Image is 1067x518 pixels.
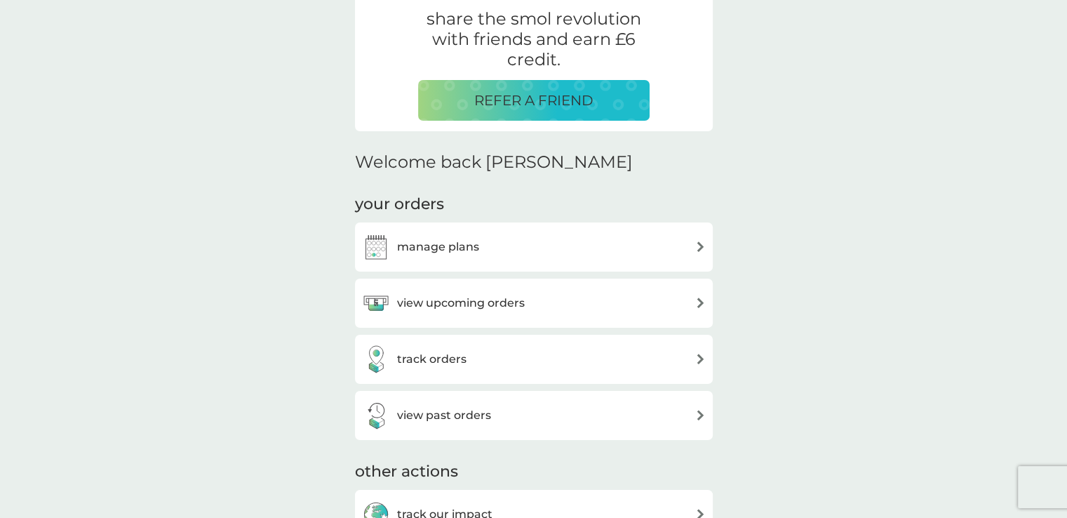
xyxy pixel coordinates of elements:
p: REFER A FRIEND [474,89,593,112]
h3: view upcoming orders [397,294,525,312]
h3: other actions [355,461,458,483]
img: arrow right [695,354,706,364]
h3: track orders [397,350,467,368]
h3: view past orders [397,406,491,425]
h2: Welcome back [PERSON_NAME] [355,152,633,173]
img: arrow right [695,298,706,308]
h3: your orders [355,194,444,215]
button: REFER A FRIEND [418,80,650,121]
img: arrow right [695,410,706,420]
p: share the smol revolution with friends and earn £6 credit. [418,9,650,69]
h3: manage plans [397,238,479,256]
img: arrow right [695,241,706,252]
